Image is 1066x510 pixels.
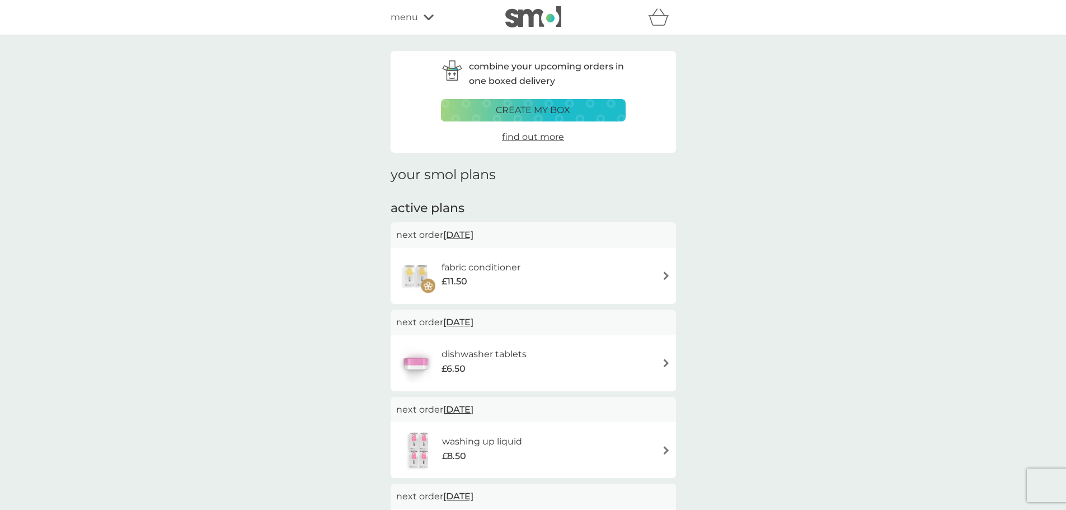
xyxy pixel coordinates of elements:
img: smol [505,6,561,27]
p: next order [396,403,670,417]
span: find out more [502,132,564,142]
p: next order [396,489,670,504]
img: washing up liquid [396,431,442,470]
h6: washing up liquid [442,434,522,449]
h6: dishwasher tablets [442,347,527,362]
h6: fabric conditioner [442,260,520,275]
h2: active plans [391,200,676,217]
span: [DATE] [443,399,473,420]
span: [DATE] [443,224,473,246]
img: fabric conditioner [396,256,435,296]
p: next order [396,315,670,330]
span: £8.50 [442,449,466,464]
img: dishwasher tablets [396,344,435,383]
span: [DATE] [443,485,473,507]
span: menu [391,10,418,25]
button: create my box [441,99,626,121]
span: [DATE] [443,311,473,333]
div: basket [648,6,676,29]
p: create my box [496,103,570,118]
img: arrow right [662,272,670,280]
span: £11.50 [442,274,467,289]
span: £6.50 [442,362,466,376]
img: arrow right [662,446,670,455]
img: arrow right [662,359,670,367]
p: combine your upcoming orders in one boxed delivery [469,59,626,88]
p: next order [396,228,670,242]
a: find out more [502,130,564,144]
h1: your smol plans [391,167,676,183]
